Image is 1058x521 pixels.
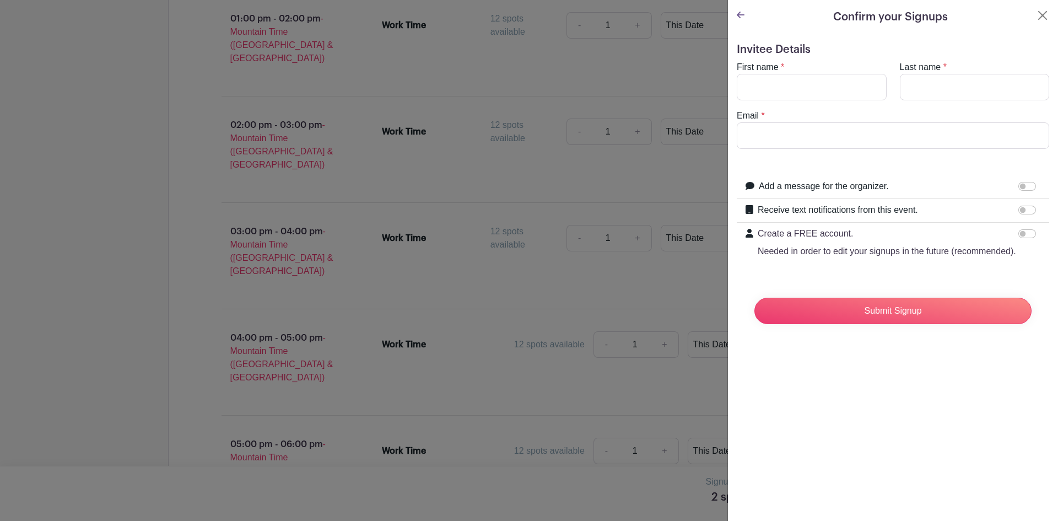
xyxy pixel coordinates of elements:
h5: Invitee Details [737,43,1049,56]
button: Close [1036,9,1049,22]
label: Email [737,109,759,122]
label: First name [737,61,779,74]
label: Receive text notifications from this event. [758,203,918,217]
p: Create a FREE account. [758,227,1016,240]
p: Needed in order to edit your signups in the future (recommended). [758,245,1016,258]
label: Last name [900,61,941,74]
label: Add a message for the organizer. [759,180,889,193]
h5: Confirm your Signups [833,9,948,25]
input: Submit Signup [754,298,1032,324]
